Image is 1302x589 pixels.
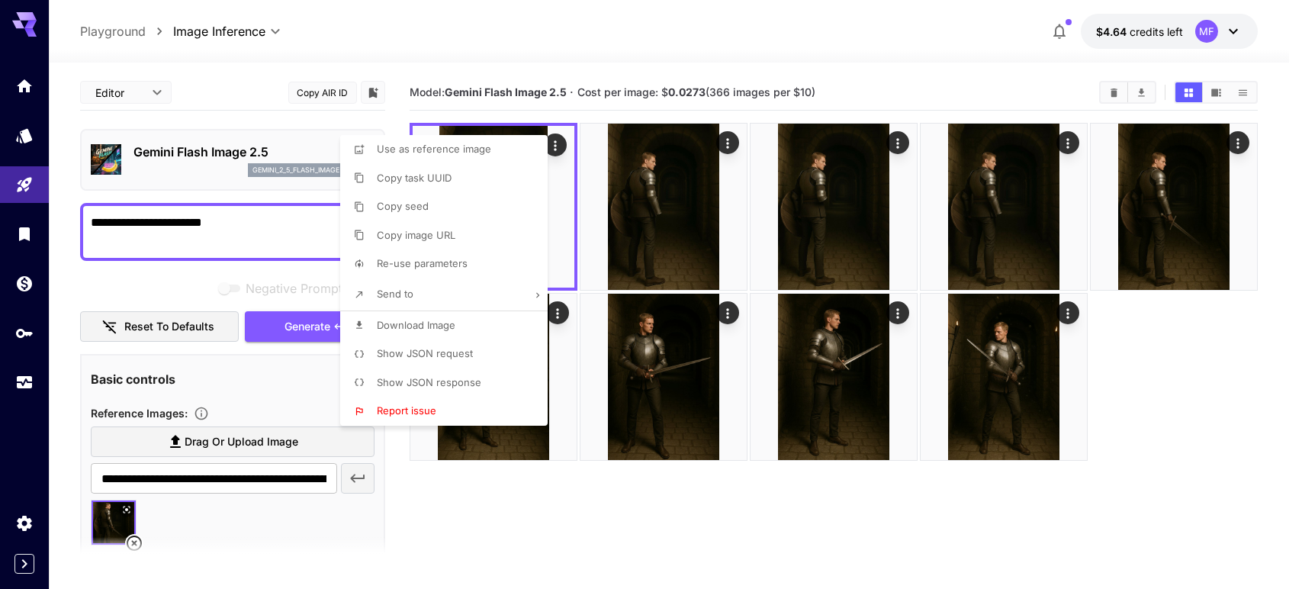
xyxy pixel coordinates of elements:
span: Show JSON request [377,347,473,359]
span: Send to [377,288,413,300]
span: Report issue [377,404,436,417]
span: Use as reference image [377,143,491,155]
span: Copy image URL [377,229,455,241]
span: Download Image [377,319,455,331]
span: Copy seed [377,200,429,212]
span: Copy task UUID [377,172,452,184]
span: Show JSON response [377,376,481,388]
span: Re-use parameters [377,257,468,269]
